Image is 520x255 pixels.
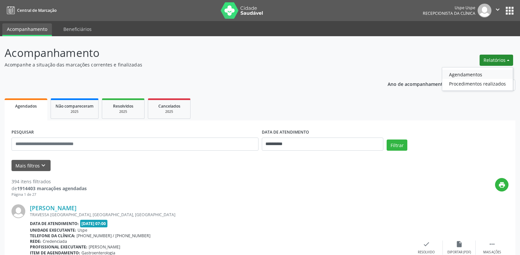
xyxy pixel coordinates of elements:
[483,250,501,255] div: Mais ações
[480,55,513,66] button: Relatórios
[17,8,57,13] span: Central de Marcação
[488,241,496,248] i: 
[5,45,362,61] p: Acompanhamento
[494,6,501,13] i: 
[11,192,87,197] div: Página 1 de 27
[30,221,79,226] b: Data de atendimento:
[2,23,52,36] a: Acompanhamento
[447,250,471,255] div: Exportar (PDF)
[153,109,186,114] div: 2025
[43,239,67,244] span: Credenciada
[59,23,96,35] a: Beneficiários
[30,233,75,239] b: Telefone da clínica:
[11,204,25,218] img: img
[418,250,435,255] div: Resolvido
[30,244,87,250] b: Profissional executante:
[40,162,47,169] i: keyboard_arrow_down
[388,80,446,88] p: Ano de acompanhamento
[423,11,475,16] span: Recepcionista da clínica
[80,220,108,227] span: [DATE] 07:00
[56,103,94,109] span: Não compareceram
[498,181,506,189] i: print
[456,241,463,248] i: insert_drive_file
[504,5,515,16] button: apps
[423,241,430,248] i: check
[11,178,87,185] div: 394 itens filtrados
[442,70,513,79] a: Agendamentos
[89,244,120,250] span: [PERSON_NAME]
[30,212,410,217] div: TRAVESSA [GEOGRAPHIC_DATA], [GEOGRAPHIC_DATA], [GEOGRAPHIC_DATA]
[442,67,513,91] ul: Relatórios
[77,233,150,239] span: [PHONE_NUMBER] / [PHONE_NUMBER]
[107,109,140,114] div: 2025
[11,185,87,192] div: de
[478,4,491,17] img: img
[56,109,94,114] div: 2025
[158,103,180,109] span: Cancelados
[491,4,504,17] button: 
[30,204,77,212] a: [PERSON_NAME]
[17,185,87,191] strong: 1914403 marcações agendadas
[30,239,41,244] b: Rede:
[442,79,513,88] a: Procedimentos realizados
[78,227,87,233] span: Uspe
[387,140,407,151] button: Filtrar
[11,160,51,171] button: Mais filtroskeyboard_arrow_down
[262,127,309,138] label: DATA DE ATENDIMENTO
[495,178,509,191] button: print
[30,227,76,233] b: Unidade executante:
[11,127,34,138] label: PESQUISAR
[5,61,362,68] p: Acompanhe a situação das marcações correntes e finalizadas
[113,103,133,109] span: Resolvidos
[15,103,37,109] span: Agendados
[423,5,475,11] div: Uspe Uspe
[5,5,57,16] a: Central de Marcação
